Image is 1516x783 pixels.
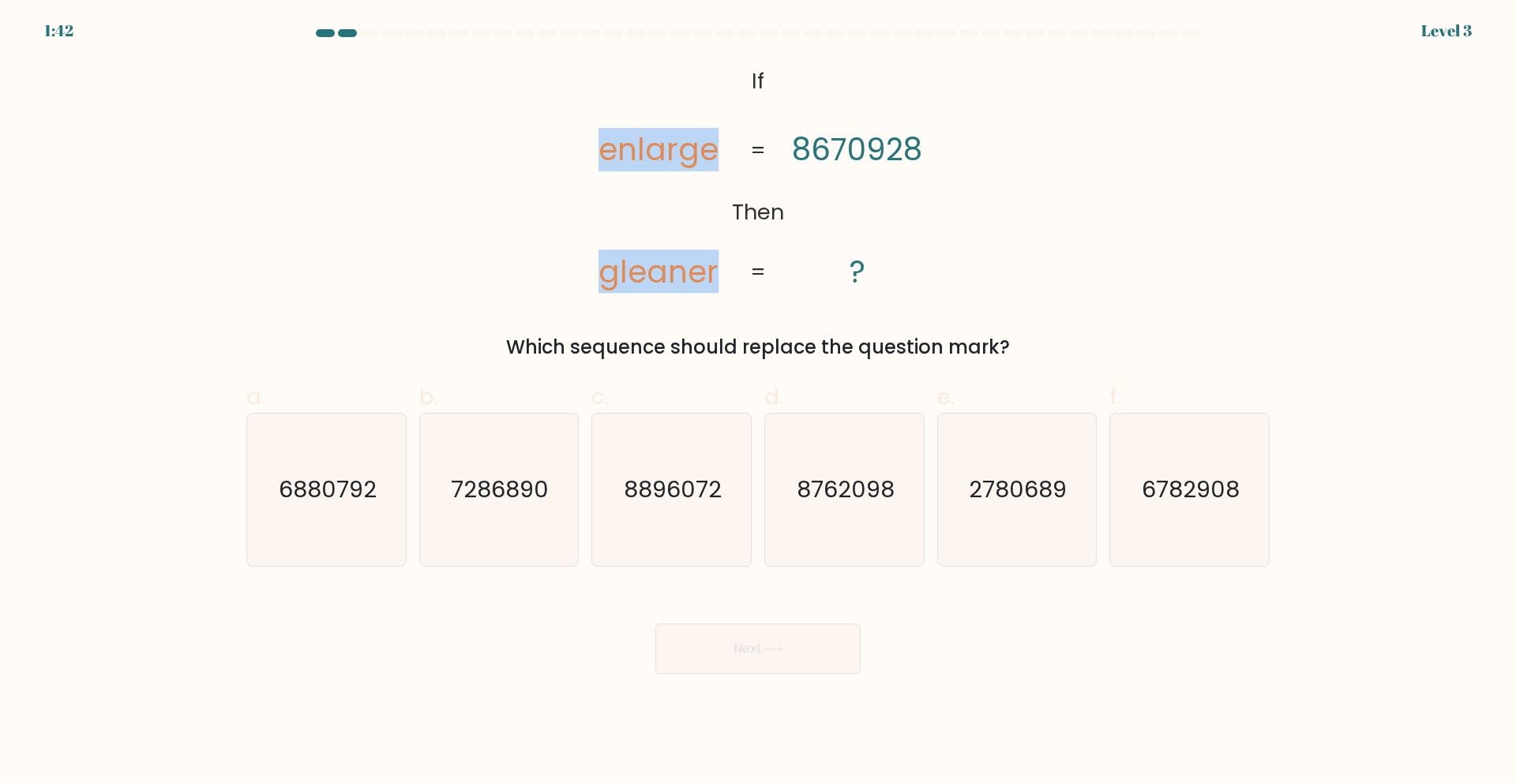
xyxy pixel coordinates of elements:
[246,381,265,412] span: a.
[970,474,1068,505] text: 2780689
[256,333,1260,362] div: Which sequence should replace the question mark?
[750,135,766,164] tspan: =
[591,381,609,412] span: c.
[1421,19,1472,43] div: Level 3
[732,197,784,227] tspan: Then
[279,474,377,505] text: 6880792
[655,624,861,674] button: Next
[419,381,438,412] span: b.
[764,381,783,412] span: d.
[599,128,719,171] tspan: enlarge
[797,474,895,505] text: 8762098
[452,474,550,505] text: 7286890
[44,19,73,43] div: 1:42
[752,66,764,96] tspan: If
[850,249,865,293] tspan: ?
[937,381,955,412] span: e.
[750,257,766,287] tspan: =
[625,474,722,505] text: 8896072
[1143,474,1240,505] text: 6782908
[567,60,948,295] svg: @import url('[URL][DOMAIN_NAME]);
[792,128,922,171] tspan: 8670928
[1109,381,1120,412] span: f.
[599,249,719,293] tspan: gleaner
